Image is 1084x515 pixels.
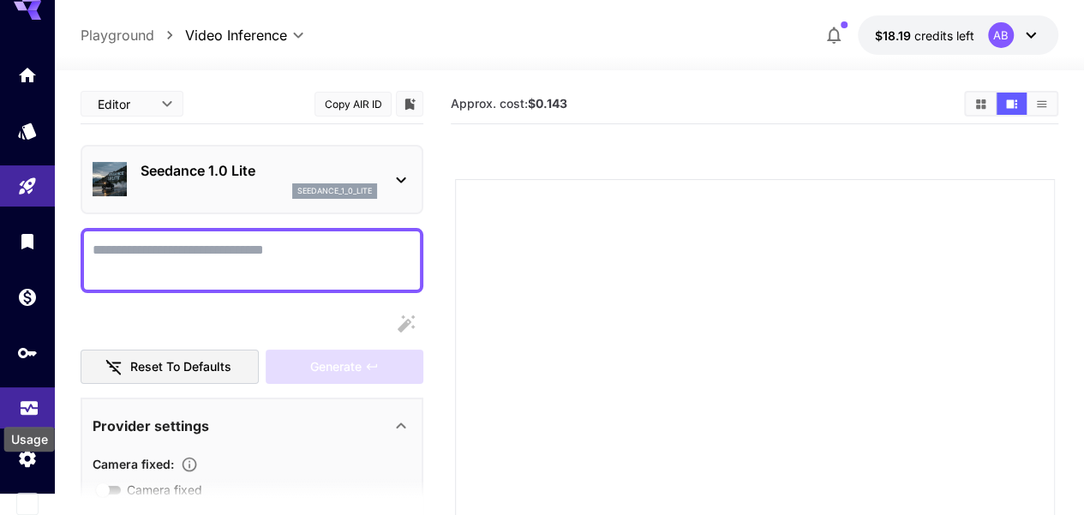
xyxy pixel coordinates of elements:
div: Settings [17,443,38,464]
div: $18.18539 [875,27,974,45]
button: $18.18539AB [858,15,1058,55]
button: Add to library [402,93,417,114]
nav: breadcrumb [81,25,185,45]
div: Provider settings [93,405,411,446]
span: Approx. cost: [451,96,567,111]
span: Video Inference [185,25,287,45]
div: AB [988,22,1014,48]
div: Show media in grid viewShow media in video viewShow media in list view [964,91,1058,117]
div: Seedance 1.0 Liteseedance_1_0_lite [93,153,411,206]
div: Library [17,231,38,252]
div: Usage [19,392,39,414]
button: Expand sidebar [16,493,39,515]
p: seedance_1_0_lite [297,185,372,197]
button: Show media in grid view [966,93,996,115]
b: $0.143 [528,96,567,111]
span: credits left [914,28,974,43]
a: Playground [81,25,154,45]
span: $18.19 [875,28,914,43]
div: Models [17,120,38,141]
button: Copy AIR ID [314,92,392,117]
div: API Keys [17,342,38,363]
p: Seedance 1.0 Lite [141,160,377,181]
button: Reset to defaults [81,350,259,385]
div: Home [17,64,38,86]
p: Provider settings [93,416,209,436]
span: Camera fixed : [93,457,174,471]
span: Editor [98,95,151,113]
button: Show media in video view [997,93,1027,115]
iframe: Chat Widget [998,433,1084,515]
div: Wallet [17,286,38,308]
div: Usage [4,427,55,452]
button: Show media in list view [1027,93,1057,115]
div: Playground [17,176,38,197]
